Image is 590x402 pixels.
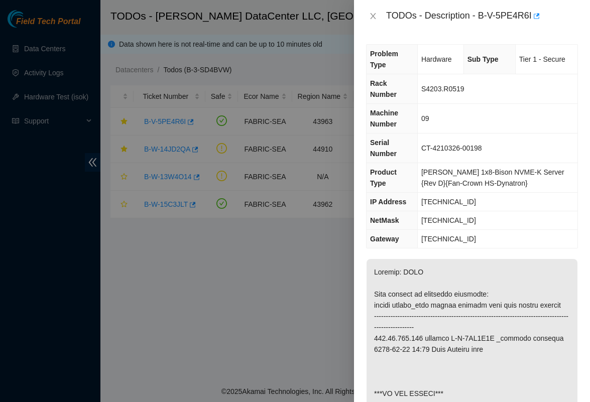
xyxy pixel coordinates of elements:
[421,198,476,206] span: [TECHNICAL_ID]
[366,12,380,21] button: Close
[421,216,476,224] span: [TECHNICAL_ID]
[421,114,429,122] span: 09
[421,168,564,187] span: [PERSON_NAME] 1x8-Bison NVME-K Server {Rev D}{Fan-Crown HS-Dynatron}
[421,85,464,93] span: S4203.R0519
[370,216,399,224] span: NetMask
[370,139,397,158] span: Serial Number
[421,235,476,243] span: [TECHNICAL_ID]
[421,55,452,63] span: Hardware
[369,12,377,20] span: close
[370,79,397,98] span: Rack Number
[370,235,399,243] span: Gateway
[370,50,398,69] span: Problem Type
[519,55,565,63] span: Tier 1 - Secure
[370,109,398,128] span: Machine Number
[467,55,499,63] span: Sub Type
[421,144,482,152] span: CT-4210326-00198
[386,8,578,24] div: TODOs - Description - B-V-5PE4R6I
[370,198,406,206] span: IP Address
[370,168,397,187] span: Product Type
